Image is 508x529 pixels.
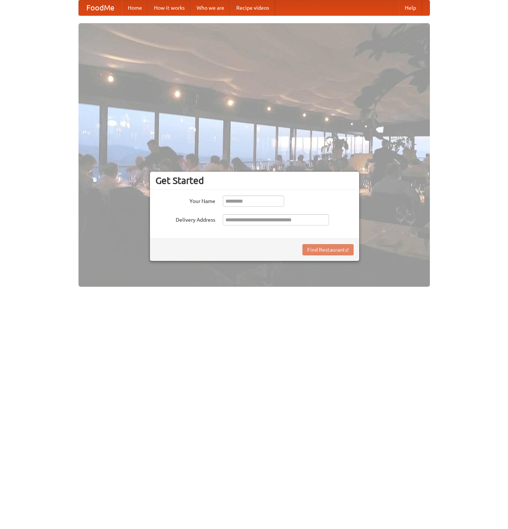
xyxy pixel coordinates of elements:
[191,0,230,15] a: Who we are
[302,244,354,255] button: Find Restaurants!
[148,0,191,15] a: How it works
[122,0,148,15] a: Home
[79,0,122,15] a: FoodMe
[156,196,215,205] label: Your Name
[399,0,422,15] a: Help
[230,0,275,15] a: Recipe videos
[156,214,215,224] label: Delivery Address
[156,175,354,186] h3: Get Started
